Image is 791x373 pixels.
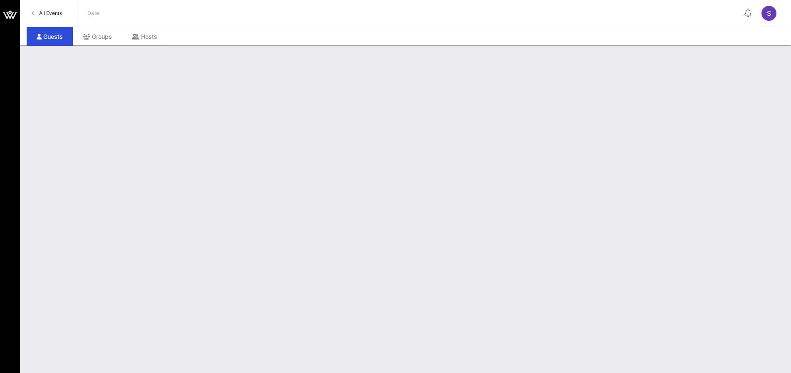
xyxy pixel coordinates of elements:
[73,27,122,46] div: Groups
[27,27,73,46] div: Guests
[122,27,167,46] div: Hosts
[27,7,67,20] a: All Events
[39,10,62,16] span: All Events
[87,9,99,17] p: Date
[767,9,771,17] span: S
[761,6,776,21] div: S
